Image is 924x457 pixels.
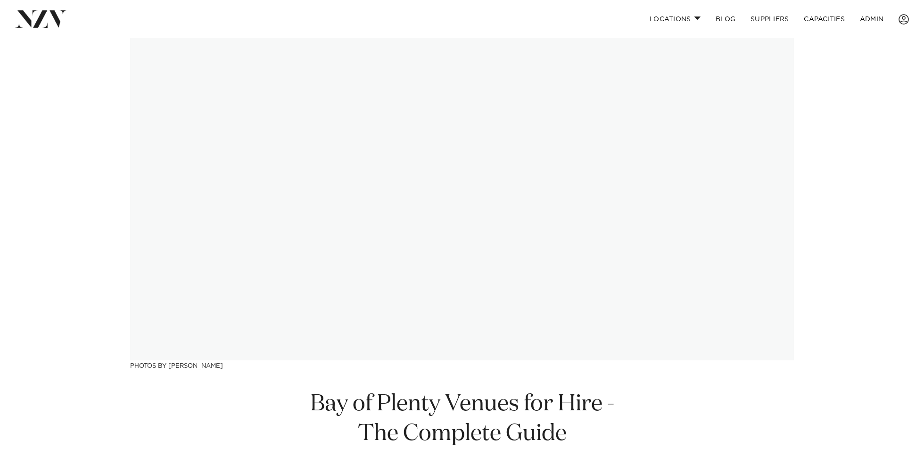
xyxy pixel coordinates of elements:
a: Capacities [796,9,852,29]
h1: Bay of Plenty Venues for Hire - The Complete Guide [301,390,623,449]
h3: Photos by [PERSON_NAME] [130,360,794,370]
a: BLOG [708,9,743,29]
a: SUPPLIERS [743,9,796,29]
a: Locations [642,9,708,29]
a: ADMIN [852,9,891,29]
img: nzv-logo.png [15,10,66,27]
